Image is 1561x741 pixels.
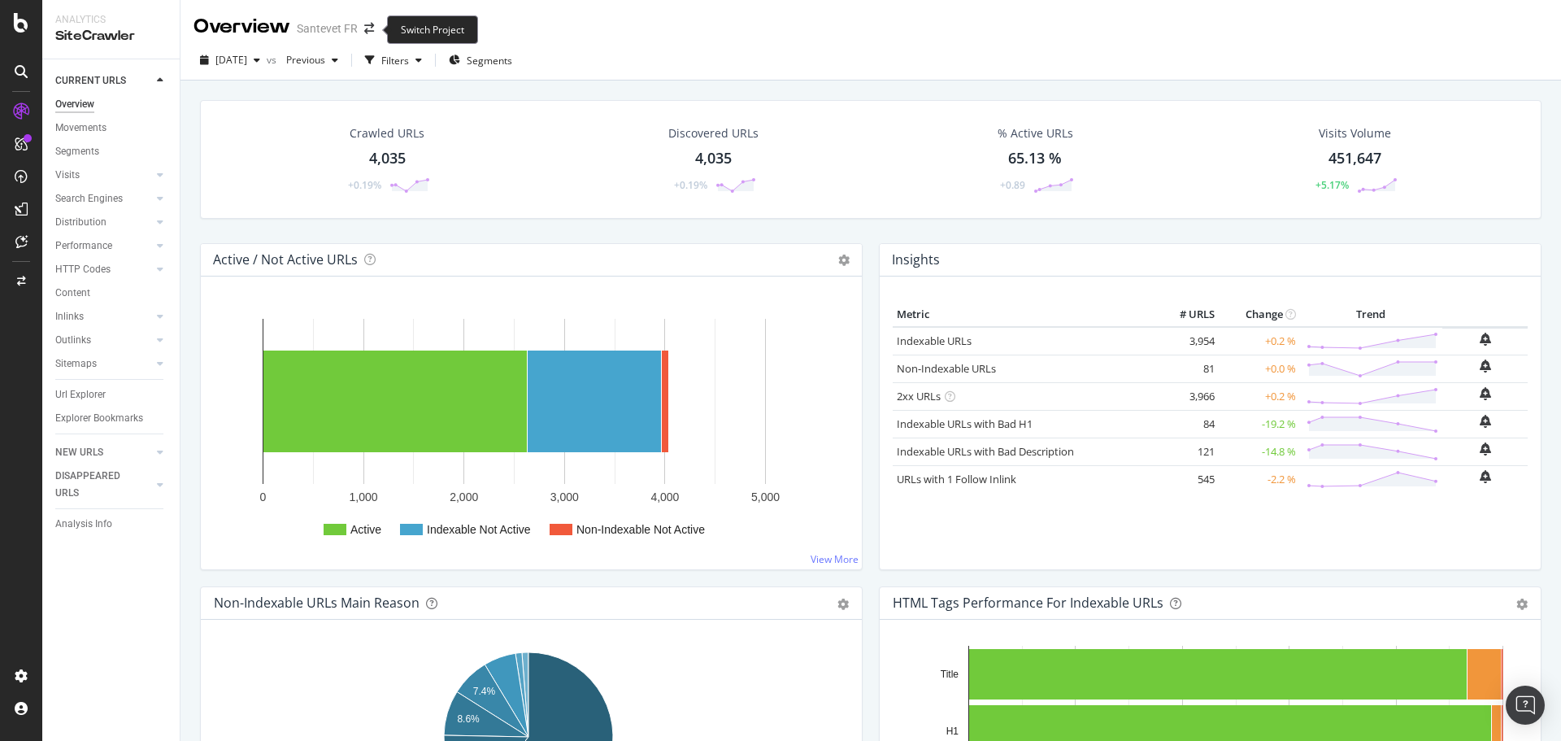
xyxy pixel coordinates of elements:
td: 84 [1154,410,1219,438]
span: Previous [280,53,325,67]
h4: Insights [892,249,940,271]
div: 451,647 [1328,148,1381,169]
div: Content [55,285,90,302]
td: 81 [1154,355,1219,382]
a: Non-Indexable URLs [897,361,996,376]
div: Movements [55,120,107,137]
a: Search Engines [55,190,152,207]
svg: A chart. [214,303,843,556]
td: 3,966 [1154,382,1219,410]
th: Change [1219,303,1300,327]
div: +0.19% [348,178,381,192]
div: % Active URLs [998,125,1073,142]
button: Segments [442,47,519,73]
span: 2025 Sep. 14th [215,53,247,67]
a: Distribution [55,214,152,231]
text: 4,000 [650,490,679,503]
div: gear [837,599,849,610]
text: Active [350,523,381,536]
div: SiteCrawler [55,27,167,46]
th: Metric [893,303,1154,327]
span: Segments [467,54,512,68]
a: Sitemaps [55,355,152,373]
div: Segments [55,143,99,160]
a: Visits [55,167,152,184]
text: 2,000 [450,490,478,503]
a: DISAPPEARED URLS [55,468,152,502]
div: +5.17% [1315,178,1349,192]
div: arrow-right-arrow-left [364,23,374,34]
div: Analytics [55,13,167,27]
a: Performance [55,238,152,255]
text: H1 [946,726,959,737]
div: Discovered URLs [668,125,759,142]
div: Visits Volume [1319,125,1391,142]
a: Overview [55,96,168,113]
div: Visits [55,167,80,184]
text: Title [941,669,959,680]
div: Overview [193,13,290,41]
text: Non-Indexable Not Active [576,523,705,536]
td: 545 [1154,465,1219,493]
text: 7.4% [473,686,496,697]
th: Trend [1300,303,1442,327]
div: HTTP Codes [55,261,111,278]
div: 4,035 [369,148,406,169]
div: bell-plus [1480,333,1491,346]
text: Indexable Not Active [427,523,531,536]
text: 1,000 [350,490,378,503]
div: bell-plus [1480,387,1491,400]
text: 5,000 [751,490,780,503]
button: Filters [359,47,428,73]
div: 4,035 [695,148,732,169]
span: vs [267,53,280,67]
div: Outlinks [55,332,91,349]
div: Url Explorer [55,386,106,403]
text: 3,000 [550,490,579,503]
div: gear [1516,599,1528,610]
td: -19.2 % [1219,410,1300,438]
div: Switch Project [387,15,478,44]
text: 0 [260,490,267,503]
h4: Active / Not Active URLs [213,249,358,271]
a: CURRENT URLS [55,72,152,89]
td: 3,954 [1154,327,1219,355]
a: Url Explorer [55,386,168,403]
a: HTTP Codes [55,261,152,278]
div: Inlinks [55,308,84,325]
a: Outlinks [55,332,152,349]
div: Search Engines [55,190,123,207]
div: Overview [55,96,94,113]
a: Explorer Bookmarks [55,410,168,427]
div: bell-plus [1480,415,1491,428]
td: +0.2 % [1219,382,1300,410]
td: -14.8 % [1219,438,1300,465]
a: View More [811,552,859,566]
th: # URLS [1154,303,1219,327]
div: Open Intercom Messenger [1506,686,1545,725]
div: Santevet FR [297,20,358,37]
a: Movements [55,120,168,137]
td: +0.2 % [1219,327,1300,355]
div: +0.89 [1000,178,1025,192]
div: Distribution [55,214,107,231]
a: Indexable URLs [897,333,972,348]
a: Indexable URLs with Bad Description [897,444,1074,459]
a: Content [55,285,168,302]
div: +0.19% [674,178,707,192]
div: Explorer Bookmarks [55,410,143,427]
a: Analysis Info [55,516,168,533]
div: bell-plus [1480,470,1491,483]
div: Filters [381,54,409,68]
div: Crawled URLs [350,125,424,142]
a: 2xx URLs [897,389,941,403]
div: DISAPPEARED URLS [55,468,137,502]
div: 65.13 % [1008,148,1062,169]
a: Indexable URLs with Bad H1 [897,416,1033,431]
button: Previous [280,47,345,73]
div: bell-plus [1480,360,1491,373]
div: bell-plus [1480,442,1491,455]
text: 8.6% [457,713,480,725]
td: 121 [1154,438,1219,465]
i: Options [838,255,850,266]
